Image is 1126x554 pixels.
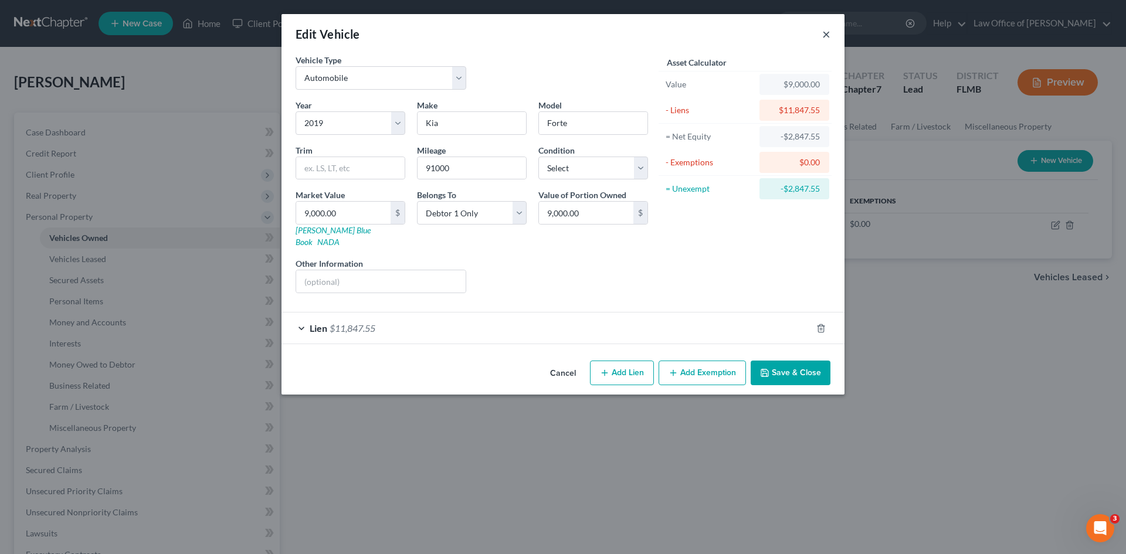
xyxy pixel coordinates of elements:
div: $0.00 [769,157,820,168]
a: NADA [317,237,340,247]
span: $11,847.55 [330,322,375,334]
button: Save & Close [751,361,830,385]
input: 0.00 [296,202,391,224]
span: Make [417,100,437,110]
div: $11,847.55 [769,104,820,116]
div: = Unexempt [666,183,754,195]
button: × [822,27,830,41]
div: $9,000.00 [769,79,820,90]
div: $ [391,202,405,224]
div: - Liens [666,104,754,116]
button: Add Lien [590,361,654,385]
span: Belongs To [417,190,456,200]
div: -$2,847.55 [769,131,820,142]
input: 0.00 [539,202,633,224]
button: Add Exemption [659,361,746,385]
button: Cancel [541,362,585,385]
div: Value [666,79,754,90]
div: -$2,847.55 [769,183,820,195]
div: - Exemptions [666,157,754,168]
span: Lien [310,322,327,334]
span: 3 [1110,514,1120,524]
input: ex. Nissan [418,112,526,134]
label: Mileage [417,144,446,157]
label: Model [538,99,562,111]
input: ex. Altima [539,112,647,134]
input: -- [418,157,526,179]
label: Year [296,99,312,111]
input: (optional) [296,270,466,293]
input: ex. LS, LT, etc [296,157,405,179]
label: Other Information [296,257,363,270]
div: = Net Equity [666,131,754,142]
label: Vehicle Type [296,54,341,66]
label: Condition [538,144,575,157]
label: Trim [296,144,313,157]
div: $ [633,202,647,224]
label: Market Value [296,189,345,201]
label: Value of Portion Owned [538,189,626,201]
label: Asset Calculator [667,56,727,69]
iframe: Intercom live chat [1086,514,1114,542]
a: [PERSON_NAME] Blue Book [296,225,371,247]
div: Edit Vehicle [296,26,360,42]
